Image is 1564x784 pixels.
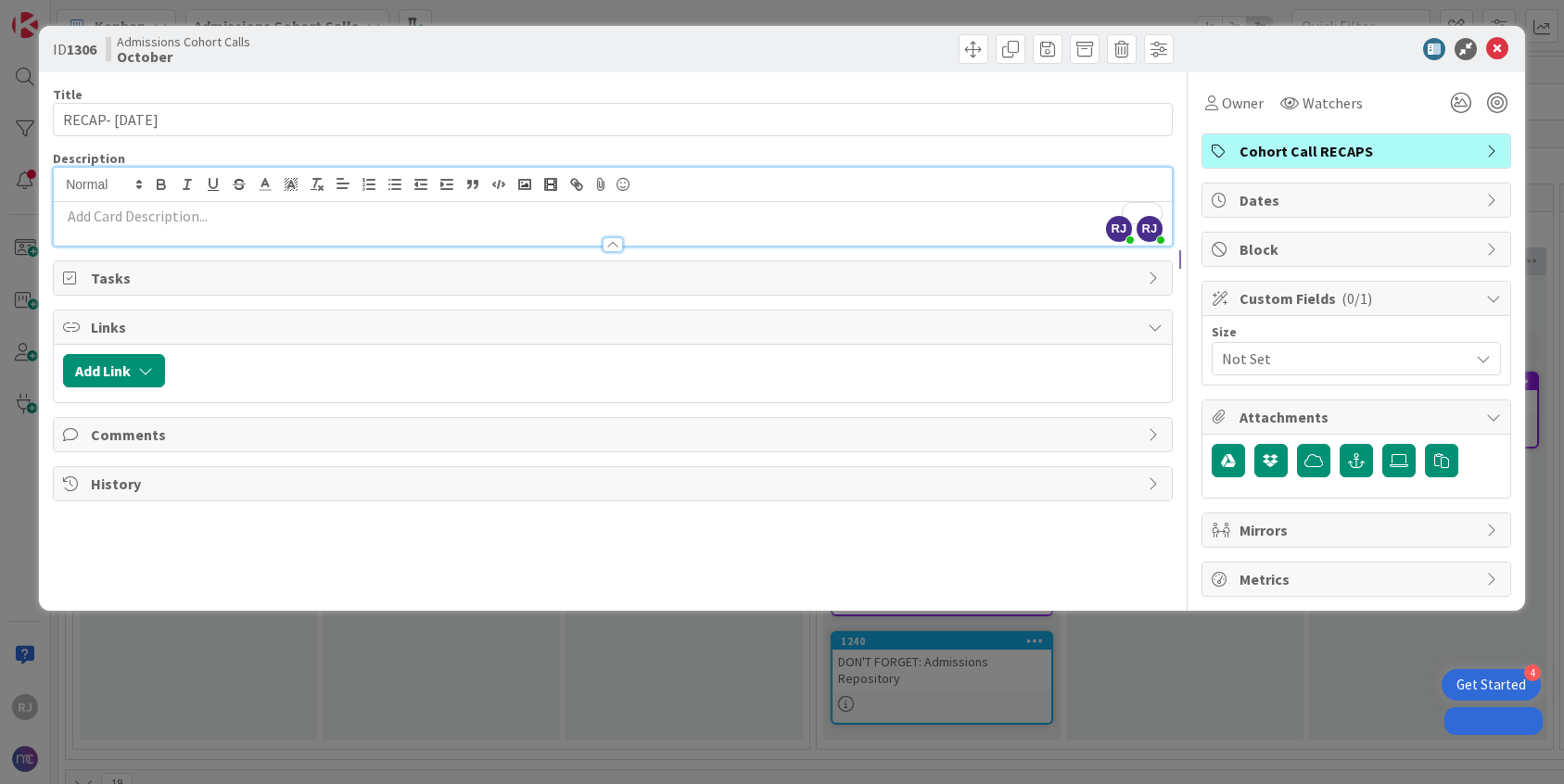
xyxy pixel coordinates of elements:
[91,316,1138,338] span: Links
[1212,325,1501,338] div: Size
[1137,216,1163,242] span: RJ
[54,202,1172,246] div: To enrich screen reader interactions, please activate Accessibility in Grammarly extension settings
[1106,216,1132,242] span: RJ
[1240,568,1477,590] span: Metrics
[1240,238,1477,260] span: Block
[1240,140,1477,162] span: Cohort Call RECAPS
[1456,676,1526,694] div: Get Started
[67,40,96,58] b: 1306
[117,49,250,64] b: October
[63,354,165,387] button: Add Link
[91,424,1138,446] span: Comments
[91,473,1138,495] span: History
[1240,519,1477,541] span: Mirrors
[53,103,1173,136] input: type card name here...
[117,34,250,49] span: Admissions Cohort Calls
[1222,346,1459,372] span: Not Set
[1442,669,1541,701] div: Open Get Started checklist, remaining modules: 4
[91,267,1138,289] span: Tasks
[1240,189,1477,211] span: Dates
[53,86,83,103] label: Title
[1240,406,1477,428] span: Attachments
[1303,92,1363,114] span: Watchers
[1240,287,1477,310] span: Custom Fields
[1222,92,1264,114] span: Owner
[53,38,96,60] span: ID
[53,150,125,167] span: Description
[1341,289,1372,308] span: ( 0/1 )
[1524,664,1541,681] div: 4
